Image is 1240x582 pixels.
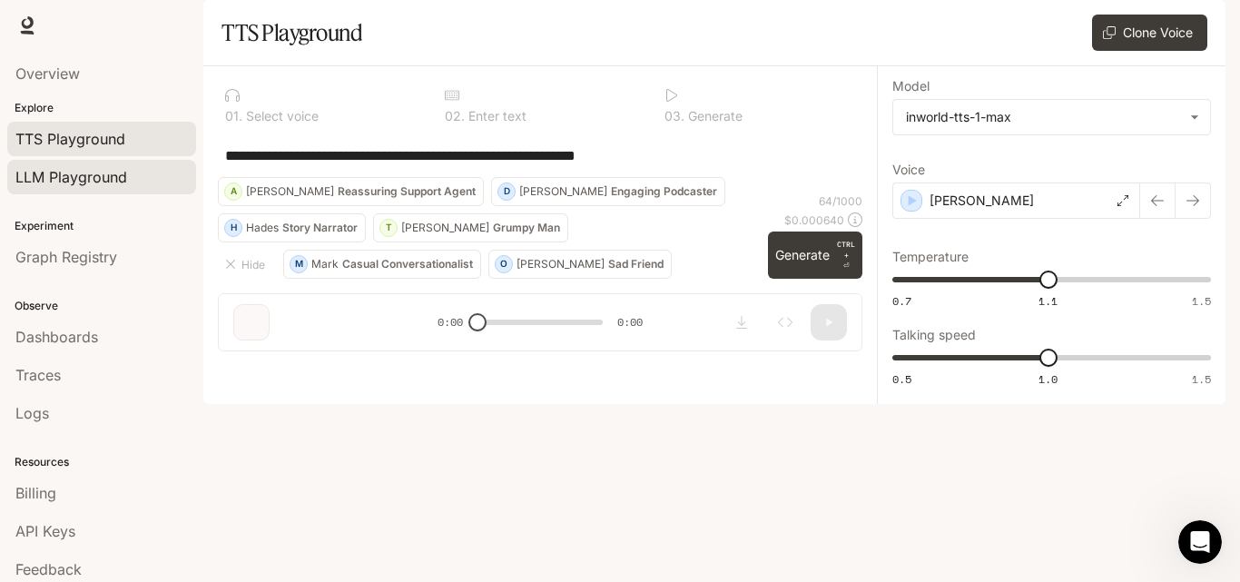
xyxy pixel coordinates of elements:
p: Select voice [242,110,319,123]
iframe: Intercom live chat [1178,520,1222,564]
p: Story Narrator [282,222,358,233]
p: 0 3 . [664,110,684,123]
span: 1.1 [1038,293,1058,309]
div: H [225,213,241,242]
p: 0 2 . [445,110,465,123]
span: 1.5 [1192,293,1211,309]
div: O [496,250,512,279]
p: Mark [311,259,339,270]
p: Temperature [892,251,969,263]
div: A [225,177,241,206]
p: CTRL + [837,239,855,261]
p: Reassuring Support Agent [338,186,476,197]
button: A[PERSON_NAME]Reassuring Support Agent [218,177,484,206]
p: [PERSON_NAME] [401,222,489,233]
span: 0.7 [892,293,911,309]
p: Generate [684,110,743,123]
button: O[PERSON_NAME]Sad Friend [488,250,672,279]
p: [PERSON_NAME] [930,192,1034,210]
button: Clone Voice [1092,15,1207,51]
div: T [380,213,397,242]
p: Sad Friend [608,259,664,270]
p: Casual Conversationalist [342,259,473,270]
div: D [498,177,515,206]
p: Grumpy Man [493,222,560,233]
h1: TTS Playground [221,15,362,51]
button: Hide [218,250,276,279]
p: ⏎ [837,239,855,271]
div: M [290,250,307,279]
p: Engaging Podcaster [611,186,717,197]
button: D[PERSON_NAME]Engaging Podcaster [491,177,725,206]
button: MMarkCasual Conversationalist [283,250,481,279]
p: Model [892,80,930,93]
span: 1.5 [1192,371,1211,387]
button: GenerateCTRL +⏎ [768,232,862,279]
p: 64 / 1000 [819,193,862,209]
div: inworld-tts-1-max [906,108,1181,126]
p: [PERSON_NAME] [517,259,605,270]
p: Hades [246,222,279,233]
span: 0.5 [892,371,911,387]
button: HHadesStory Narrator [218,213,366,242]
p: Talking speed [892,329,976,341]
span: 1.0 [1038,371,1058,387]
p: $ 0.000640 [784,212,844,228]
p: Enter text [465,110,527,123]
p: Voice [892,163,925,176]
p: [PERSON_NAME] [246,186,334,197]
p: [PERSON_NAME] [519,186,607,197]
div: inworld-tts-1-max [893,100,1210,134]
button: T[PERSON_NAME]Grumpy Man [373,213,568,242]
p: 0 1 . [225,110,242,123]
